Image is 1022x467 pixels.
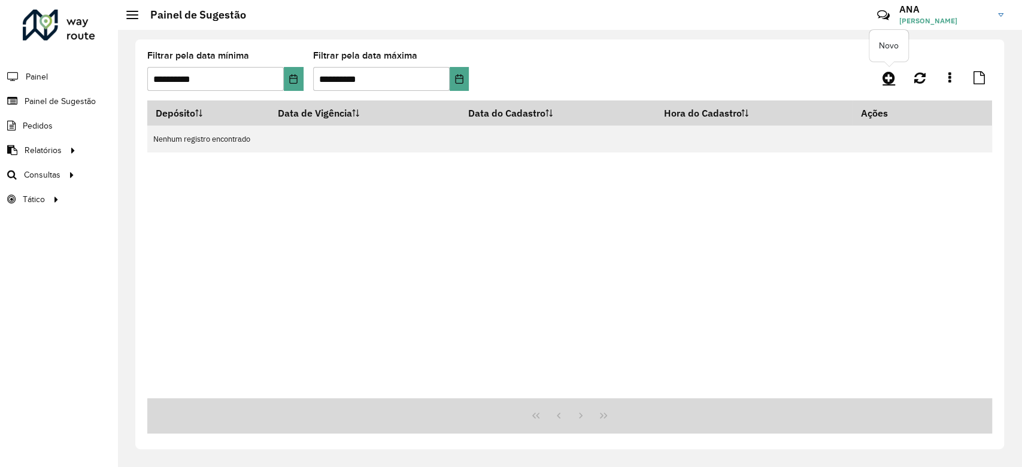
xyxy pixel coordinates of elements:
th: Data de Vigência [270,100,460,126]
button: Choose Date [450,67,469,91]
a: Contato Rápido [871,2,896,28]
div: Novo [869,30,908,62]
label: Filtrar pela data máxima [313,48,417,63]
span: Relatórios [25,144,62,157]
span: Tático [23,193,45,206]
th: Data do Cadastro [460,100,656,126]
th: Depósito [147,100,270,126]
label: Filtrar pela data mínima [147,48,249,63]
th: Ações [853,100,924,126]
button: Choose Date [284,67,304,91]
span: [PERSON_NAME] [899,16,989,26]
span: Painel [26,71,48,83]
span: Consultas [24,169,60,181]
span: Painel de Sugestão [25,95,96,108]
h2: Painel de Sugestão [138,8,246,22]
td: Nenhum registro encontrado [147,126,992,152]
th: Hora do Cadastro [656,100,853,126]
span: Pedidos [23,120,53,132]
h3: ANA [899,4,989,15]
